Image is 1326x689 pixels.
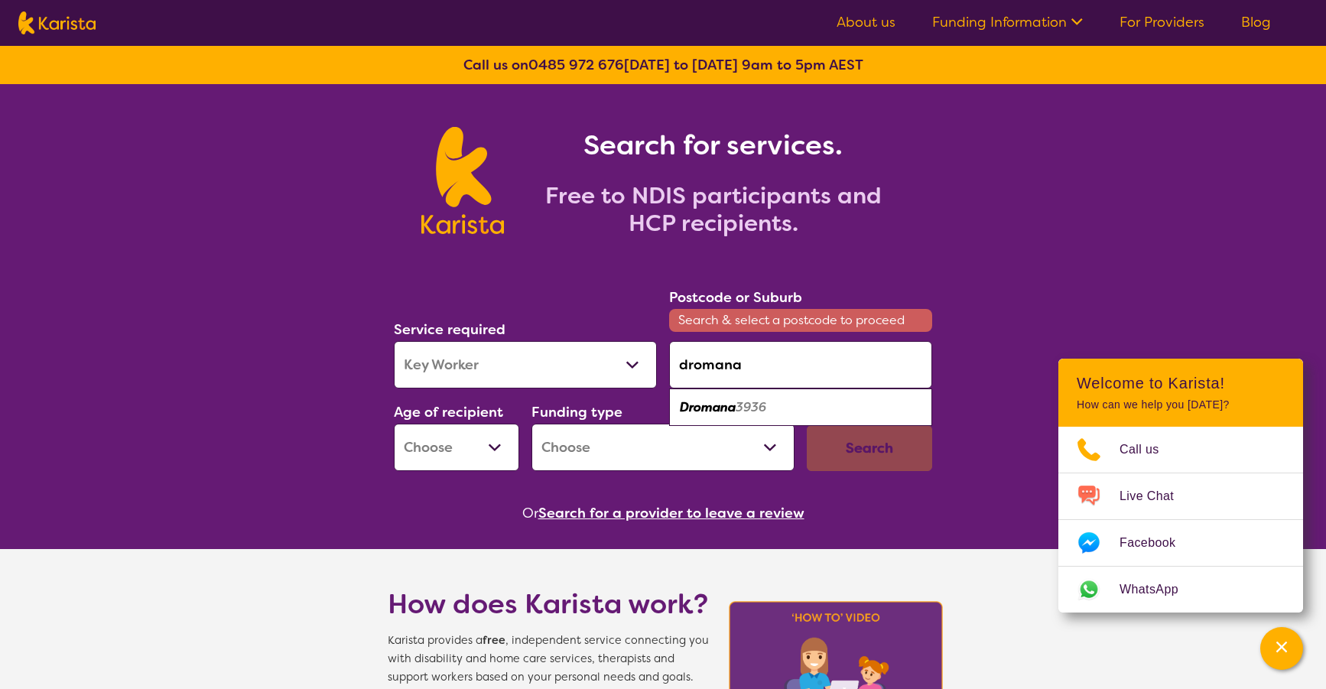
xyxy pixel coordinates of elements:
[388,586,709,622] h1: How does Karista work?
[528,56,624,74] a: 0485 972 676
[1077,374,1285,392] h2: Welcome to Karista!
[1120,438,1178,461] span: Call us
[421,127,503,234] img: Karista logo
[522,127,905,164] h1: Search for services.
[18,11,96,34] img: Karista logo
[522,182,905,237] h2: Free to NDIS participants and HCP recipients.
[1058,427,1303,613] ul: Choose channel
[1120,485,1192,508] span: Live Chat
[522,502,538,525] span: Or
[1260,627,1303,670] button: Channel Menu
[932,13,1083,31] a: Funding Information
[394,320,505,339] label: Service required
[1058,567,1303,613] a: Web link opens in a new tab.
[1058,359,1303,613] div: Channel Menu
[669,341,932,388] input: Type
[538,502,804,525] button: Search for a provider to leave a review
[669,288,802,307] label: Postcode or Suburb
[680,399,736,415] em: Dromana
[394,403,503,421] label: Age of recipient
[677,393,925,422] div: Dromana 3936
[1120,578,1197,601] span: WhatsApp
[483,633,505,648] b: free
[837,13,895,31] a: About us
[736,399,766,415] em: 3936
[669,309,932,332] span: Search & select a postcode to proceed
[1077,398,1285,411] p: How can we help you [DATE]?
[1120,531,1194,554] span: Facebook
[1241,13,1271,31] a: Blog
[1120,13,1204,31] a: For Providers
[531,403,622,421] label: Funding type
[463,56,863,74] b: Call us on [DATE] to [DATE] 9am to 5pm AEST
